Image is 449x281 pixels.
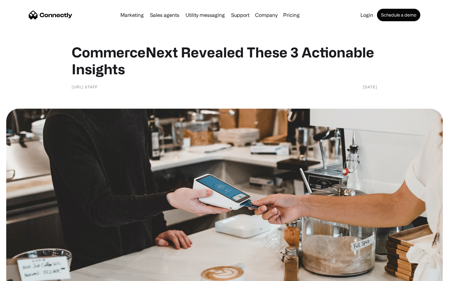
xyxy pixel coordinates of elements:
[255,11,278,19] div: Company
[72,84,98,90] div: [URL] Staff
[12,270,37,279] ul: Language list
[118,12,146,17] a: Marketing
[229,12,252,17] a: Support
[358,12,376,17] a: Login
[363,84,377,90] div: [DATE]
[377,9,420,21] a: Schedule a demo
[6,270,37,279] aside: Language selected: English
[72,44,377,77] h1: CommerceNext Revealed These 3 Actionable Insights
[281,12,302,17] a: Pricing
[147,12,182,17] a: Sales agents
[183,12,227,17] a: Utility messaging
